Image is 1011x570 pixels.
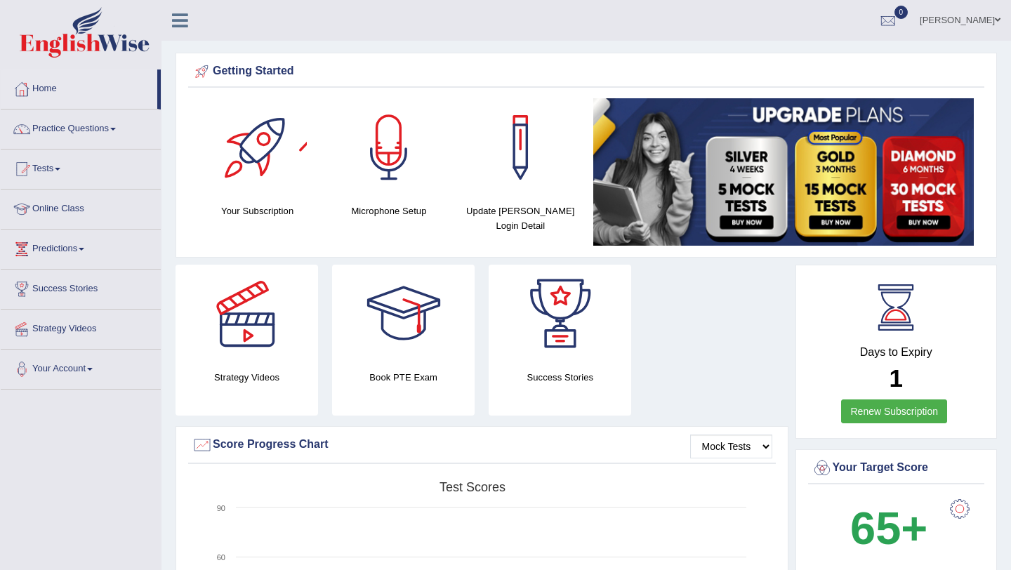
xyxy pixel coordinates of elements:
a: Strategy Videos [1,310,161,345]
h4: Strategy Videos [176,370,318,385]
span: 0 [894,6,908,19]
h4: Days to Expiry [812,346,982,359]
div: Getting Started [192,61,981,82]
div: Your Target Score [812,458,982,479]
a: Practice Questions [1,110,161,145]
h4: Book PTE Exam [332,370,475,385]
a: Success Stories [1,270,161,305]
a: Tests [1,150,161,185]
b: 1 [890,364,903,392]
a: Your Account [1,350,161,385]
h4: Update [PERSON_NAME] Login Detail [462,204,579,233]
div: Score Progress Chart [192,435,772,456]
text: 90 [217,504,225,512]
a: Home [1,69,157,105]
a: Online Class [1,190,161,225]
text: 60 [217,553,225,562]
h4: Success Stories [489,370,631,385]
h4: Microphone Setup [330,204,447,218]
a: Predictions [1,230,161,265]
img: small5.jpg [593,98,974,246]
tspan: Test scores [440,480,505,494]
a: Renew Subscription [841,399,947,423]
h4: Your Subscription [199,204,316,218]
b: 65+ [850,503,927,554]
